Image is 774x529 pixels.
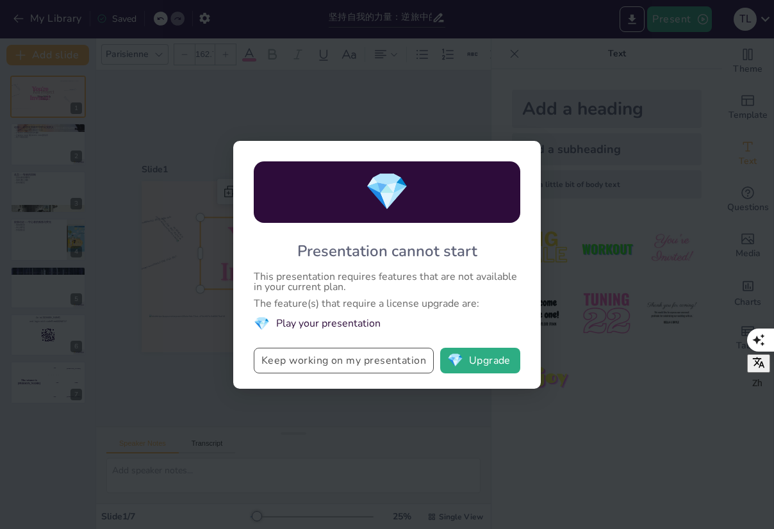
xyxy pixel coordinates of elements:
div: This presentation requires features that are not available in your current plan. [254,272,520,292]
div: Presentation cannot start [297,241,477,261]
span: diamond [447,354,463,367]
div: The feature(s) that require a license upgrade are: [254,298,520,309]
li: Play your presentation [254,315,520,332]
span: diamond [365,167,409,216]
button: Keep working on my presentation [254,348,434,373]
button: diamondUpgrade [440,348,520,373]
span: diamond [254,315,270,332]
